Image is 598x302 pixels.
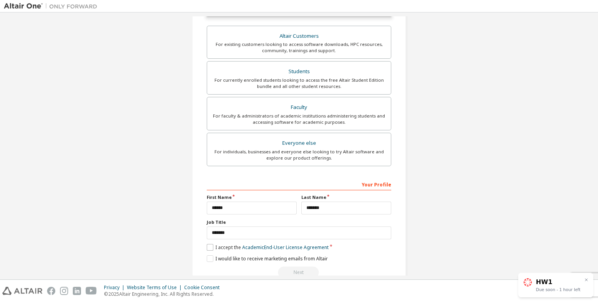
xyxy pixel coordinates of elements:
[242,244,329,251] a: Academic End-User License Agreement
[212,113,386,125] div: For faculty & administrators of academic institutions administering students and accessing softwa...
[212,41,386,54] div: For existing customers looking to access software downloads, HPC resources, community, trainings ...
[104,284,127,291] div: Privacy
[212,66,386,77] div: Students
[212,138,386,149] div: Everyone else
[212,102,386,113] div: Faculty
[207,194,297,200] label: First Name
[301,194,391,200] label: Last Name
[212,149,386,161] div: For individuals, businesses and everyone else looking to try Altair software and explore our prod...
[4,2,101,10] img: Altair One
[207,178,391,190] div: Your Profile
[2,287,42,295] img: altair_logo.svg
[73,287,81,295] img: linkedin.svg
[104,291,224,297] p: © 2025 Altair Engineering, Inc. All Rights Reserved.
[212,31,386,42] div: Altair Customers
[207,244,329,251] label: I accept the
[207,219,391,225] label: Job Title
[127,284,184,291] div: Website Terms of Use
[212,77,386,90] div: For currently enrolled students looking to access the free Altair Student Edition bundle and all ...
[47,287,55,295] img: facebook.svg
[207,267,391,278] div: Read and acccept EULA to continue
[60,287,68,295] img: instagram.svg
[86,287,97,295] img: youtube.svg
[184,284,224,291] div: Cookie Consent
[207,255,328,262] label: I would like to receive marketing emails from Altair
